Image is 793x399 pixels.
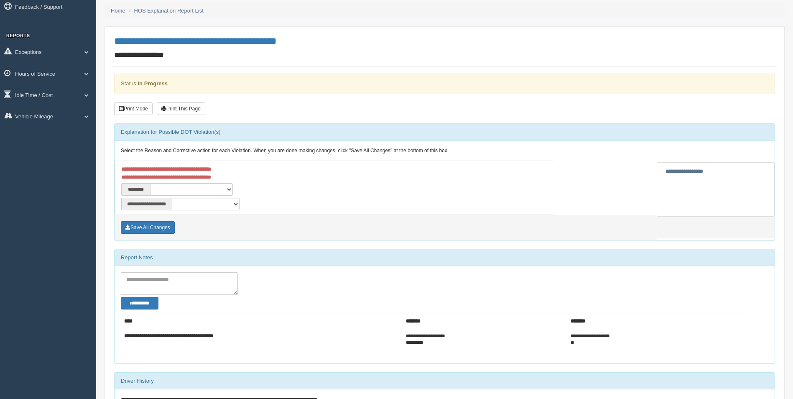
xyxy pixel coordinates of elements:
[111,8,125,14] a: Home
[115,141,775,161] div: Select the Reason and Corrective action for each Violation. When you are done making changes, cli...
[115,249,775,266] div: Report Notes
[121,297,158,309] button: Change Filter Options
[138,80,168,87] strong: In Progress
[115,373,775,389] div: Driver History
[157,102,205,115] button: Print This Page
[121,221,175,234] button: Save
[134,8,204,14] a: HOS Explanation Report List
[115,124,775,141] div: Explanation for Possible DOT Violation(s)
[114,102,153,115] button: Print Mode
[114,73,775,94] div: Status:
